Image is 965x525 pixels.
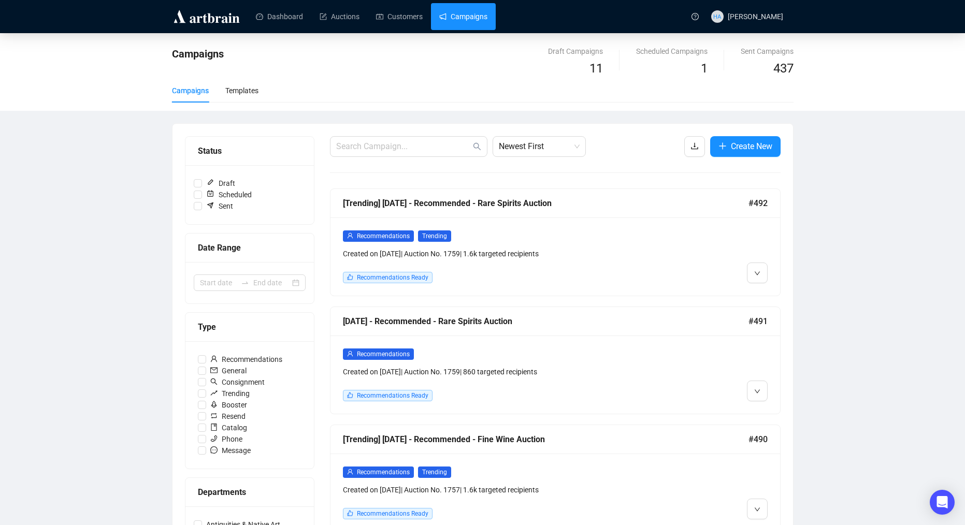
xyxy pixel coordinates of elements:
[748,315,768,328] span: #491
[357,232,410,240] span: Recommendations
[636,46,708,57] div: Scheduled Campaigns
[357,392,428,399] span: Recommendations Ready
[347,510,353,516] span: like
[343,248,660,259] div: Created on [DATE] | Auction No. 1759 | 1.6k targeted recipients
[210,378,218,385] span: search
[748,433,768,446] span: #490
[210,412,218,419] span: retweet
[206,388,254,399] span: Trending
[713,12,721,21] span: HA
[210,367,218,374] span: mail
[206,411,250,422] span: Resend
[343,197,748,210] div: [Trending] [DATE] - Recommended - Rare Spirits Auction
[701,61,708,76] span: 1
[418,230,451,242] span: Trending
[589,61,603,76] span: 11
[198,320,301,333] div: Type
[172,8,241,25] img: logo
[748,197,768,210] span: #492
[330,307,781,414] a: [DATE] - Recommended - Rare Spirits Auction#491userRecommendationsCreated on [DATE]| Auction No. ...
[754,388,760,395] span: down
[200,277,237,288] input: Start date
[741,46,794,57] div: Sent Campaigns
[206,354,286,365] span: Recommendations
[343,366,660,377] div: Created on [DATE] | Auction No. 1759 | 860 targeted recipients
[473,142,481,151] span: search
[241,279,249,287] span: to
[718,142,727,150] span: plus
[172,48,224,60] span: Campaigns
[206,422,251,433] span: Catalog
[418,466,451,478] span: Trending
[754,506,760,513] span: down
[206,376,269,388] span: Consignment
[206,433,247,445] span: Phone
[710,136,781,157] button: Create New
[256,3,303,30] a: Dashboard
[343,315,748,328] div: [DATE] - Recommended - Rare Spirits Auction
[347,469,353,475] span: user
[206,399,251,411] span: Booster
[343,484,660,495] div: Created on [DATE] | Auction No. 1757 | 1.6k targeted recipients
[210,389,218,397] span: rise
[728,12,783,21] span: [PERSON_NAME]
[210,401,218,408] span: rocket
[731,140,772,153] span: Create New
[202,178,239,189] span: Draft
[210,424,218,431] span: book
[773,61,794,76] span: 437
[198,241,301,254] div: Date Range
[754,270,760,276] span: down
[320,3,359,30] a: Auctions
[357,510,428,517] span: Recommendations Ready
[210,435,218,442] span: phone
[357,351,410,358] span: Recommendations
[210,446,218,454] span: message
[347,351,353,357] span: user
[376,3,423,30] a: Customers
[202,200,237,212] span: Sent
[357,469,410,476] span: Recommendations
[347,274,353,280] span: like
[225,85,258,96] div: Templates
[198,486,301,499] div: Departments
[210,355,218,362] span: user
[347,232,353,239] span: user
[548,46,603,57] div: Draft Campaigns
[690,142,699,150] span: download
[499,137,580,156] span: Newest First
[198,144,301,157] div: Status
[357,274,428,281] span: Recommendations Ready
[172,85,209,96] div: Campaigns
[253,277,290,288] input: End date
[206,445,255,456] span: Message
[343,433,748,446] div: [Trending] [DATE] - Recommended - Fine Wine Auction
[241,279,249,287] span: swap-right
[439,3,487,30] a: Campaigns
[930,490,955,515] div: Open Intercom Messenger
[692,13,699,20] span: question-circle
[336,140,471,153] input: Search Campaign...
[202,189,256,200] span: Scheduled
[330,188,781,296] a: [Trending] [DATE] - Recommended - Rare Spirits Auction#492userRecommendationsTrendingCreated on [...
[206,365,251,376] span: General
[347,392,353,398] span: like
